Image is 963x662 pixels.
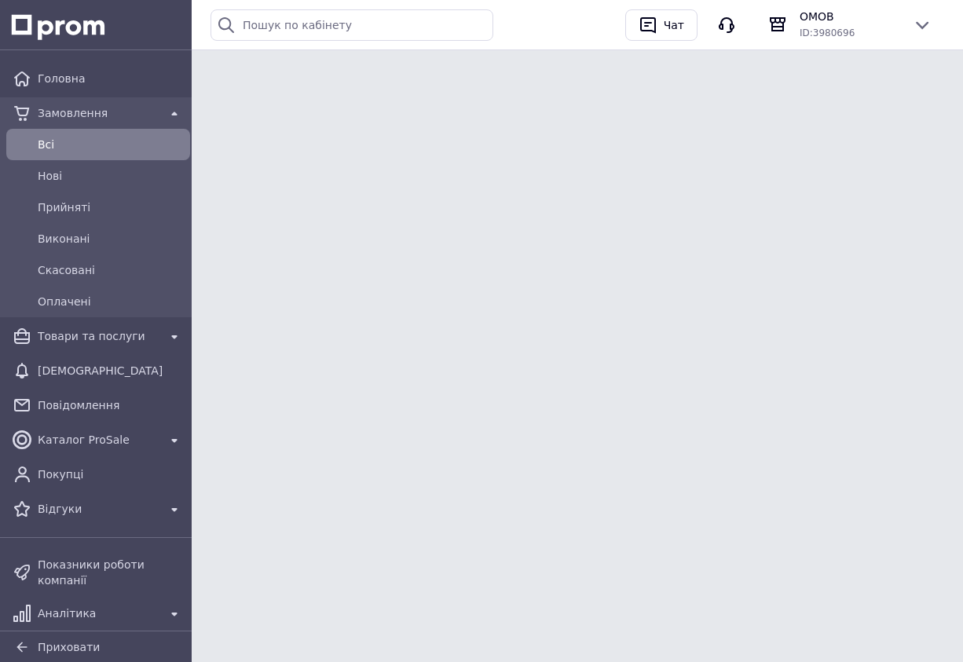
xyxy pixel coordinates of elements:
[38,397,184,413] span: Повідомлення
[38,137,184,152] span: Всi
[38,501,159,517] span: Відгуки
[38,432,159,448] span: Каталог ProSale
[38,105,159,121] span: Замовлення
[800,27,855,38] span: ID: 3980696
[38,168,184,184] span: Нові
[38,605,159,621] span: Аналітика
[38,294,184,309] span: Оплачені
[800,9,900,24] span: ОМОВ
[38,641,100,653] span: Приховати
[38,328,159,344] span: Товари та послуги
[38,557,184,588] span: Показники роботи компанії
[38,262,184,278] span: Скасовані
[661,13,687,37] div: Чат
[38,466,184,482] span: Покупці
[625,9,698,41] button: Чат
[38,199,184,215] span: Прийняті
[38,363,184,379] span: [DEMOGRAPHIC_DATA]
[38,71,184,86] span: Головна
[211,9,493,41] input: Пошук по кабінету
[38,231,184,247] span: Виконані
